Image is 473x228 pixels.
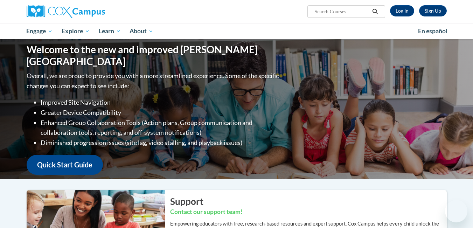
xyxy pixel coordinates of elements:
[130,27,153,35] span: About
[418,27,447,35] span: En español
[445,200,467,222] iframe: Button to launch messaging window
[413,24,452,39] a: En español
[170,195,447,208] h2: Support
[41,138,280,148] li: Diminished progression issues (site lag, video stalling, and playback issues)
[125,23,158,39] a: About
[41,108,280,118] li: Greater Device Compatibility
[41,97,280,108] li: Improved Site Navigation
[22,23,57,39] a: Engage
[27,44,280,67] h1: Welcome to the new and improved [PERSON_NAME][GEOGRAPHIC_DATA]
[27,155,103,175] a: Quick Start Guide
[26,27,53,35] span: Engage
[99,27,121,35] span: Learn
[16,23,457,39] div: Main menu
[62,27,90,35] span: Explore
[94,23,125,39] a: Learn
[57,23,94,39] a: Explore
[314,7,370,16] input: Search Courses
[41,118,280,138] li: Enhanced Group Collaboration Tools (Action plans, Group communication and collaboration tools, re...
[419,5,447,16] a: Register
[27,5,160,18] a: Cox Campus
[27,5,105,18] img: Cox Campus
[170,208,447,216] h3: Contact our support team!
[27,71,280,91] p: Overall, we are proud to provide you with a more streamlined experience. Some of the specific cha...
[370,7,380,16] button: Search
[390,5,414,16] a: Log In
